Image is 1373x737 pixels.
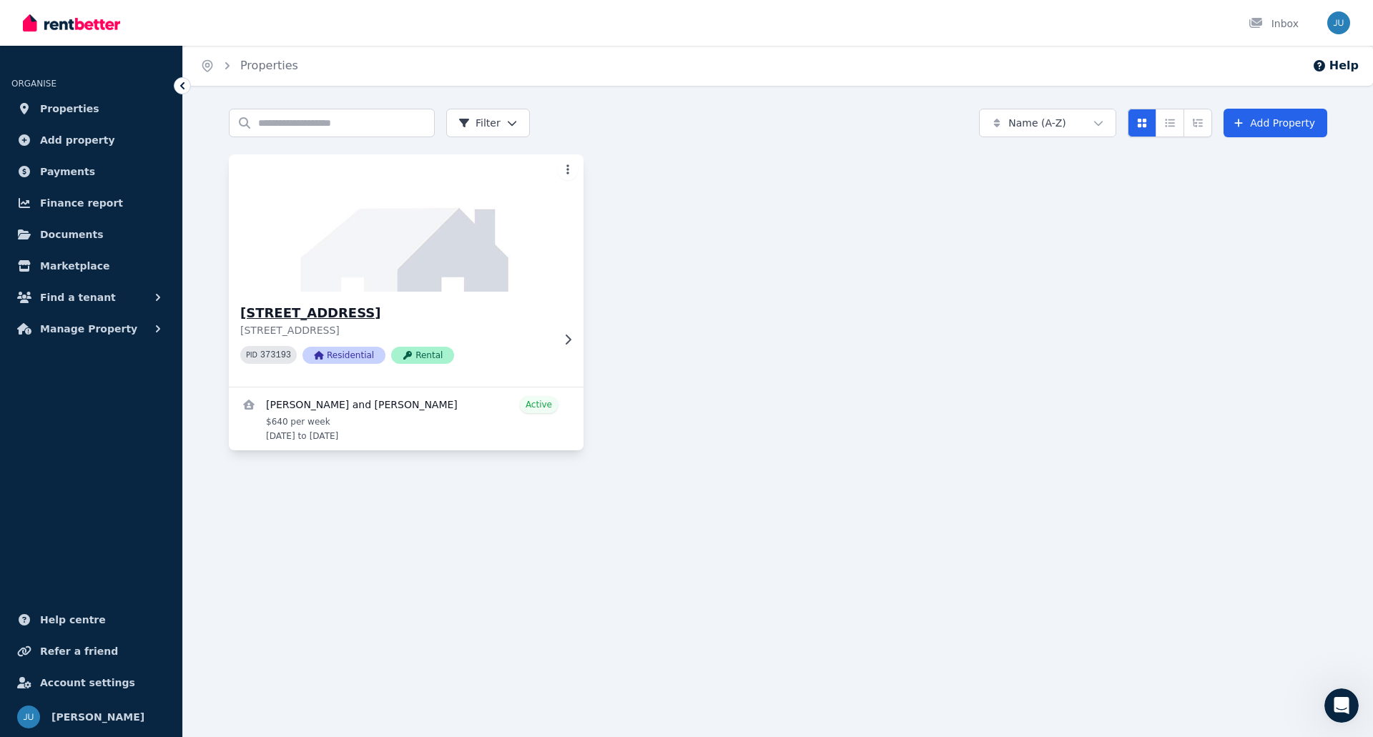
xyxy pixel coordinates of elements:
[235,206,275,237] div: yes
[446,109,530,137] button: Filter
[40,674,135,691] span: Account settings
[23,172,180,186] div: Did that answer your question?
[11,370,275,454] div: The RentBetter Team says…
[29,387,194,403] div: You rated the conversation
[51,708,144,726] span: [PERSON_NAME]
[11,94,171,123] a: Properties
[11,252,171,280] a: Marketplace
[240,59,298,72] a: Properties
[23,83,263,153] div: Both options allow your tenants to review and accept changes through their RentBetter account. On...
[40,132,115,149] span: Add property
[458,116,501,130] span: Filter
[11,126,171,154] a: Add property
[251,6,277,31] div: Close
[11,189,171,217] a: Finance report
[1156,109,1184,137] button: Compact list view
[11,283,171,312] button: Find a tenant
[229,387,584,450] a: View details for MULYADI LEMAN and IGNATIA SABRINA
[1249,16,1299,31] div: Inbox
[1327,11,1350,34] img: Johan Utomo
[1128,109,1156,137] button: Card view
[11,637,171,666] a: Refer a friend
[40,163,95,180] span: Payments
[391,347,454,364] span: Rental
[69,7,189,18] h1: The RentBetter Team
[11,206,275,249] div: Johan says…
[11,157,171,186] a: Payments
[17,706,40,728] img: Johan Utomo
[1224,109,1327,137] a: Add Property
[40,226,104,243] span: Documents
[1008,116,1066,130] span: Name (A-Z)
[1128,109,1212,137] div: View options
[11,248,275,322] div: The RentBetter Team says…
[224,6,251,33] button: Home
[246,214,263,229] div: yes
[91,468,102,480] button: Start recording
[11,323,235,368] div: Help The RentBetter Team understand how they’re doing:
[220,151,593,295] img: 66 Mayor St, Harrisdale
[11,163,275,206] div: The RentBetter Team says…
[68,468,79,480] button: Upload attachment
[11,248,235,321] div: Great to hear that helped! If you have any more questions or need further assistance, just let me...
[23,257,223,312] div: Great to hear that helped! If you have any more questions or need further assistance, just let me...
[11,220,171,249] a: Documents
[40,289,116,306] span: Find a tenant
[9,6,36,33] button: go back
[979,109,1116,137] button: Name (A-Z)
[12,438,274,463] textarea: Message…
[240,323,552,337] p: [STREET_ADDRESS]
[245,463,268,485] button: Send a message…
[240,303,552,323] h3: [STREET_ADDRESS]
[137,142,149,153] a: Source reference 5610171:
[29,405,194,419] div: Thanks for letting us know
[302,347,385,364] span: Residential
[40,257,109,274] span: Marketplace
[69,18,178,32] p: The team can also help
[1183,109,1212,137] button: Expanded list view
[40,194,123,212] span: Finance report
[229,154,584,387] a: 66 Mayor St, Harrisdale[STREET_ADDRESS][STREET_ADDRESS]PID 373193ResidentialRental
[183,46,315,86] nav: Breadcrumb
[40,320,137,337] span: Manage Property
[45,468,56,480] button: Gif picker
[34,49,263,76] li: Once they accept, the changes apply to your rent schedule
[11,315,171,343] button: Manage Property
[260,350,291,360] code: 373193
[23,12,120,34] img: RentBetter
[23,332,223,360] div: Help The RentBetter Team understand how they’re doing:
[558,160,578,180] button: More options
[1324,688,1359,723] iframe: Intercom live chat
[40,611,106,628] span: Help centre
[11,163,192,194] div: Did that answer your question?
[11,605,171,634] a: Help centre
[11,79,56,89] span: ORGANISE
[174,389,187,402] span: great
[1312,57,1359,74] button: Help
[41,8,64,31] img: Profile image for The RentBetter Team
[40,100,99,117] span: Properties
[40,643,118,660] span: Refer a friend
[246,351,257,359] small: PID
[22,468,34,480] button: Emoji picker
[11,668,171,697] a: Account settings
[11,323,275,370] div: The RentBetter Team says…
[105,65,117,76] a: Source reference 9789774:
